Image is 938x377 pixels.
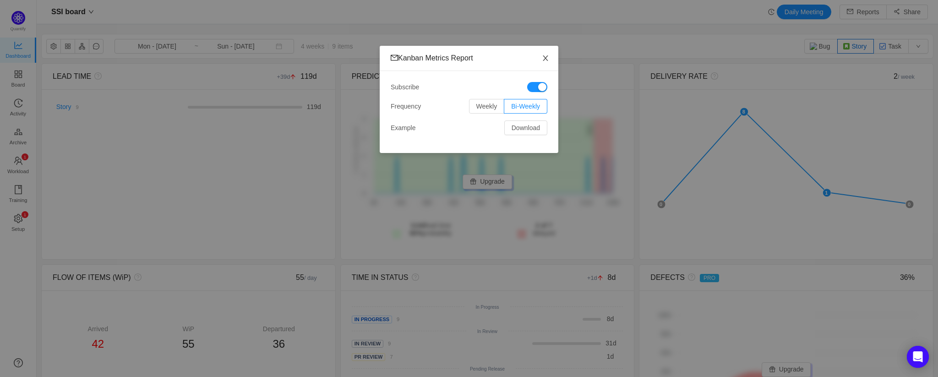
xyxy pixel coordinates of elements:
button: Close [533,46,558,71]
span: Weekly [476,103,497,110]
div: Open Intercom Messenger [907,346,929,368]
i: icon: mail [391,54,398,61]
span: Example [391,123,415,133]
button: Download [504,120,547,135]
span: Bi-Weekly [511,103,540,110]
span: Subscribe [391,82,419,92]
i: icon: close [542,55,549,62]
span: Frequency [391,102,421,111]
span: Kanban Metrics Report [391,54,473,62]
